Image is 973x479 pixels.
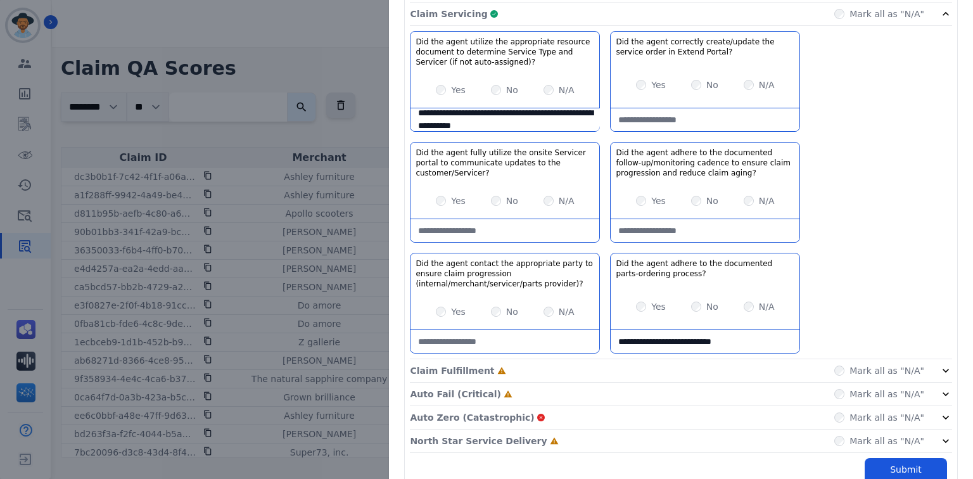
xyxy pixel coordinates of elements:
[616,259,794,279] h3: Did the agent adhere to the documented parts-ordering process?
[506,84,518,96] label: No
[451,84,466,96] label: Yes
[616,37,794,57] h3: Did the agent correctly create/update the service order in Extend Portal?
[559,84,575,96] label: N/A
[759,79,775,91] label: N/A
[416,259,594,289] h3: Did the agent contact the appropriate party to ensure claim progression (internal/merchant/servic...
[410,8,487,20] p: Claim Servicing
[416,148,594,178] h3: Did the agent fully utilize the onsite Servicer portal to communicate updates to the customer/Ser...
[706,195,718,207] label: No
[759,300,775,313] label: N/A
[416,37,594,67] h3: Did the agent utilize the appropriate resource document to determine Service Type and Servicer (i...
[451,305,466,318] label: Yes
[706,79,718,91] label: No
[616,148,794,178] h3: Did the agent adhere to the documented follow-up/monitoring cadence to ensure claim progression a...
[849,435,924,447] label: Mark all as "N/A"
[651,300,666,313] label: Yes
[559,195,575,207] label: N/A
[451,195,466,207] label: Yes
[849,388,924,400] label: Mark all as "N/A"
[706,300,718,313] label: No
[849,8,924,20] label: Mark all as "N/A"
[849,364,924,377] label: Mark all as "N/A"
[410,388,500,400] p: Auto Fail (Critical)
[410,411,534,424] p: Auto Zero (Catastrophic)
[759,195,775,207] label: N/A
[651,79,666,91] label: Yes
[506,195,518,207] label: No
[849,411,924,424] label: Mark all as "N/A"
[559,305,575,318] label: N/A
[506,305,518,318] label: No
[410,435,547,447] p: North Star Service Delivery
[410,364,494,377] p: Claim Fulfillment
[651,195,666,207] label: Yes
